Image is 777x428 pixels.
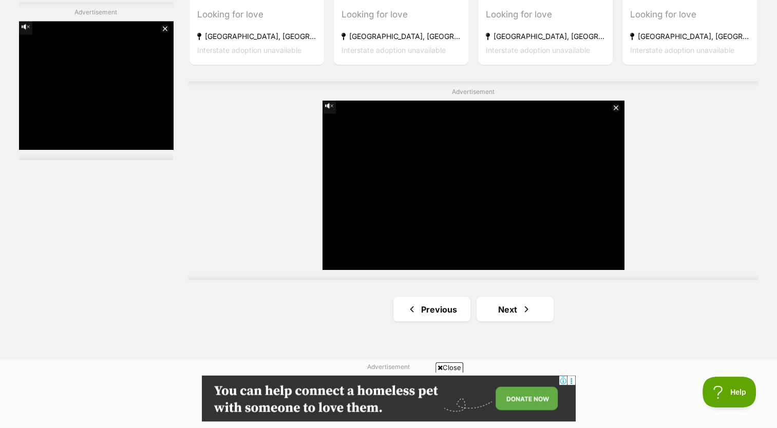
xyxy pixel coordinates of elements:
[197,8,316,22] div: Looking for love
[188,81,759,280] div: Advertisement
[486,29,605,43] strong: [GEOGRAPHIC_DATA], [GEOGRAPHIC_DATA]
[197,29,316,43] strong: [GEOGRAPHIC_DATA], [GEOGRAPHIC_DATA]
[342,29,461,43] strong: [GEOGRAPHIC_DATA], [GEOGRAPHIC_DATA]
[703,377,756,407] iframe: Help Scout Beacon - Open
[477,297,554,321] a: Next page
[188,297,759,321] nav: Pagination
[19,3,173,160] div: Advertisement
[19,22,173,150] iframe: Advertisement
[630,46,734,54] span: Interstate adoption unavailable
[435,362,463,373] span: Close
[630,29,749,43] strong: [GEOGRAPHIC_DATA], [GEOGRAPHIC_DATA]
[342,46,446,54] span: Interstate adoption unavailable
[342,8,461,22] div: Looking for love
[393,297,470,321] a: Previous page
[202,377,576,423] iframe: Advertisement
[197,46,301,54] span: Interstate adoption unavailable
[630,8,749,22] div: Looking for love
[486,8,605,22] div: Looking for love
[486,46,590,54] span: Interstate adoption unavailable
[323,100,624,269] iframe: Advertisement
